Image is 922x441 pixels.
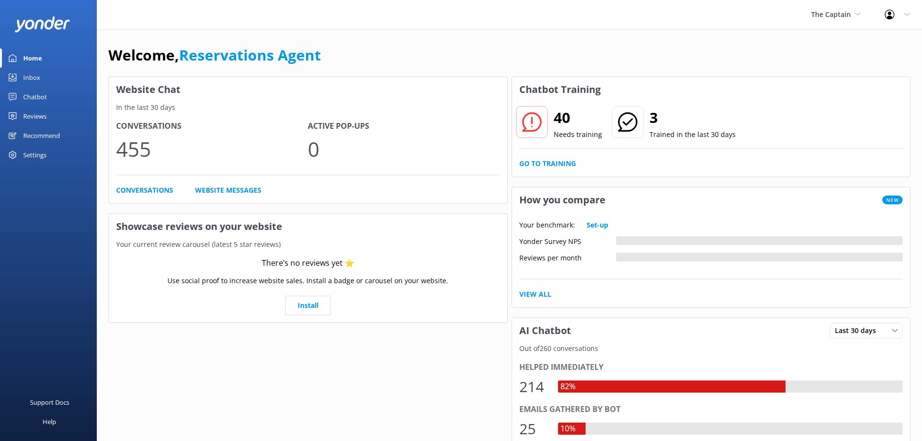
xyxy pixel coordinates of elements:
p: 455 [116,133,308,165]
div: Settings [23,145,46,165]
p: Needs training [554,129,602,140]
a: Install [285,296,331,315]
p: 0 [308,133,499,165]
span: New [882,196,903,204]
div: Support Docs [30,393,69,412]
div: Yonder Survey NPS [519,236,616,245]
div: Chatbot [23,87,47,106]
div: Home [23,48,42,68]
h3: Chatbot Training [512,77,608,102]
div: 25 [519,417,548,441]
h2: 3 [650,106,736,129]
a: Reservations Agent [179,45,321,65]
h3: How you compare [512,187,613,213]
span: The Captain [811,10,851,19]
div: Inbox [23,68,40,87]
div: 82% [558,380,578,393]
a: Go to Training [519,158,576,169]
h4: Active Pop-ups [308,120,499,133]
h2: 40 [554,106,602,129]
h4: Conversations [116,120,308,133]
div: Recommend [23,126,60,145]
span: Last 30 days [835,325,882,336]
div: Reviews [23,106,46,126]
p: Your benchmark: [519,220,575,230]
div: 10% [558,423,578,435]
h3: AI Chatbot [512,318,578,343]
h3: Website Chat [109,77,507,102]
a: Set-up [587,220,608,230]
p: Trained in the last 30 days [650,129,736,140]
h3: Showcase reviews on your website [109,214,507,239]
div: 214 [519,375,548,398]
p: Your current review carousel (latest 5 star reviews) [109,239,507,250]
div: Reviews per month [519,253,616,261]
p: Use social proof to increase website sales. Install a badge or carousel on your website. [167,275,448,286]
div: Emails gathered by bot [519,403,903,416]
div: There’s no reviews yet ⭐ [262,257,354,270]
a: Website Messages [195,185,261,196]
h1: Welcome, [108,44,321,67]
a: View All [519,289,551,300]
div: Help [43,412,56,431]
p: In the last 30 days [109,102,507,113]
p: Out of 260 conversations [512,343,910,354]
a: Conversations [116,185,173,196]
div: Helped immediately [519,361,903,374]
img: yonder-white-logo.png [15,16,70,32]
